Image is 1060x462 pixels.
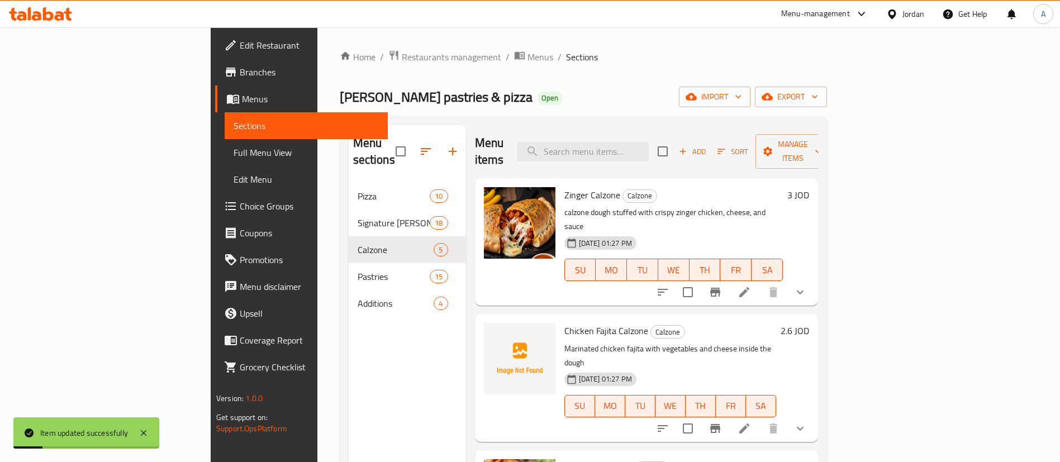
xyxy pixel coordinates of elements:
[434,298,447,309] span: 4
[215,327,388,354] a: Coverage Report
[676,417,700,440] span: Select to update
[564,322,648,339] span: Chicken Fajita Calzone
[349,236,466,263] div: Calzone5
[240,253,379,266] span: Promotions
[388,50,501,64] a: Restaurants management
[625,395,655,417] button: TU
[358,189,430,203] span: Pizza
[349,178,466,321] nav: Menu sections
[564,206,783,234] p: calzone dough stuffed with crispy zinger chicken, cheese, and sauce
[240,334,379,347] span: Coverage Report
[215,193,388,220] a: Choice Groups
[340,50,827,64] nav: breadcrumb
[902,8,924,20] div: Jordan
[655,395,686,417] button: WE
[663,262,685,278] span: WE
[623,189,657,202] span: Calzone
[225,112,388,139] a: Sections
[349,263,466,290] div: Pastries15
[787,187,809,203] h6: 3 JOD
[720,398,741,414] span: FR
[215,59,388,85] a: Branches
[564,259,596,281] button: SU
[358,216,430,230] div: Signature Alfredo Manakish
[240,226,379,240] span: Coupons
[240,199,379,213] span: Choice Groups
[710,143,755,160] span: Sort items
[764,90,818,104] span: export
[537,92,563,105] div: Open
[484,323,555,394] img: Chicken Fajita Calzone
[475,135,504,168] h2: Menu items
[434,243,448,256] div: items
[234,173,379,186] span: Edit Menu
[717,145,748,158] span: Sort
[412,138,439,165] span: Sort sections
[240,307,379,320] span: Upsell
[755,87,827,107] button: export
[677,145,707,158] span: Add
[234,119,379,132] span: Sections
[340,84,533,109] span: [PERSON_NAME] pastries & pizza
[215,85,388,112] a: Menus
[506,50,510,64] li: /
[514,50,553,64] a: Menus
[738,285,751,299] a: Edit menu item
[430,272,447,282] span: 15
[402,50,501,64] span: Restaurants management
[349,209,466,236] div: Signature [PERSON_NAME]18
[756,262,778,278] span: SA
[631,262,654,278] span: TU
[600,398,621,414] span: MO
[216,410,268,425] span: Get support on:
[690,259,721,281] button: TH
[596,259,627,281] button: MO
[215,246,388,273] a: Promotions
[752,259,783,281] button: SA
[750,398,772,414] span: SA
[760,415,787,442] button: delete
[1041,8,1045,20] span: A
[389,140,412,163] span: Select all sections
[702,279,729,306] button: Branch-specific-item
[686,395,716,417] button: TH
[564,342,776,370] p: Marinated chicken fajita with vegetables and cheese inside the dough
[430,218,447,228] span: 18
[240,39,379,52] span: Edit Restaurant
[358,270,430,283] div: Pastries
[649,279,676,306] button: sort-choices
[764,137,821,165] span: Manage items
[358,216,430,230] span: Signature [PERSON_NAME]
[430,270,448,283] div: items
[569,262,592,278] span: SU
[240,280,379,293] span: Menu disclaimer
[216,391,244,406] span: Version:
[358,243,434,256] span: Calzone
[215,273,388,300] a: Menu disclaimer
[215,32,388,59] a: Edit Restaurant
[676,280,700,304] span: Select to update
[600,262,622,278] span: MO
[658,259,690,281] button: WE
[760,279,787,306] button: delete
[720,259,752,281] button: FR
[216,421,287,436] a: Support.OpsPlatform
[746,395,776,417] button: SA
[660,398,681,414] span: WE
[537,93,563,103] span: Open
[245,391,263,406] span: 1.0.0
[690,398,711,414] span: TH
[651,326,685,339] span: Calzone
[738,422,751,435] a: Edit menu item
[627,259,658,281] button: TU
[40,427,128,439] div: Item updated successfully
[434,245,447,255] span: 5
[674,143,710,160] span: Add item
[688,90,741,104] span: import
[430,189,448,203] div: items
[787,279,814,306] button: show more
[781,323,809,339] h6: 2.6 JOD
[439,138,466,165] button: Add section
